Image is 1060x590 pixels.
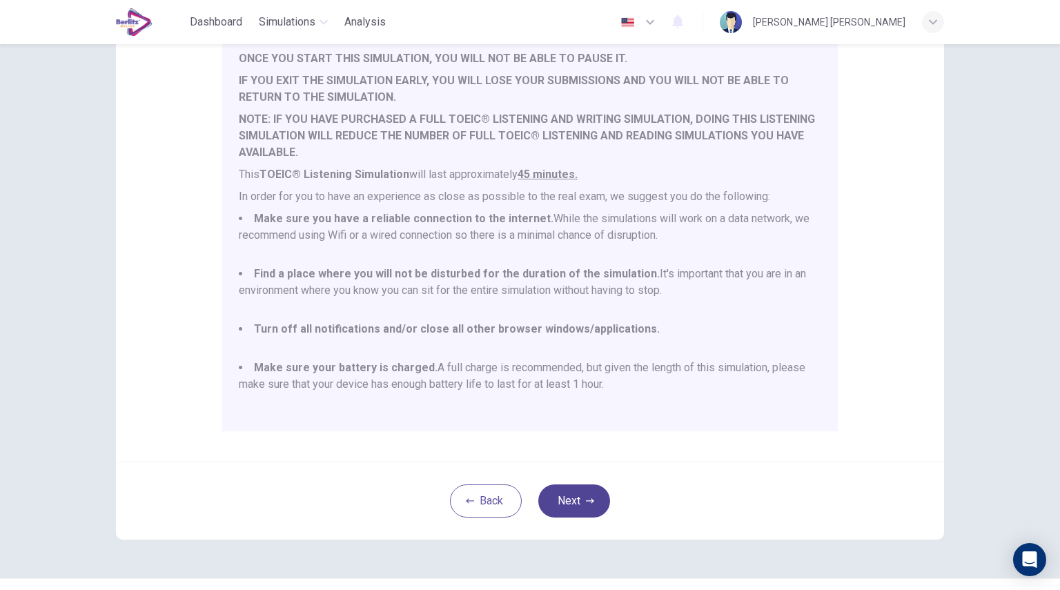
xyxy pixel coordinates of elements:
[720,11,742,33] img: Profile picture
[190,14,242,30] span: Dashboard
[116,8,153,36] img: EduSynch logo
[239,74,789,104] b: IF YOU EXIT THE SIMULATION EARLY, YOU WILL LOSE YOUR SUBMISSIONS AND YOU WILL NOT BE ABLE TO RETU...
[344,14,386,30] span: Analysis
[339,10,391,35] button: Analysis
[254,361,438,374] b: Make sure your battery is charged.
[239,188,821,205] p: In order for you to have an experience as close as possible to the real exam, we suggest you do t...
[254,322,660,335] b: Turn off all notifications and/or close all other browser windows/applications.
[239,112,815,159] b: NOTE: IF YOU HAVE PURCHASED A FULL TOEIC® LISTENING AND WRITING SIMULATION, DOING THIS LISTENING ...
[259,14,315,30] span: Simulations
[254,212,553,225] b: Make sure you have a reliable connection to the internet.
[518,168,578,181] u: 45 minutes.
[753,14,905,30] div: [PERSON_NAME] [PERSON_NAME]
[619,17,636,28] img: en
[239,52,627,65] b: ONCE YOU START THIS SIMULATION, YOU WILL NOT BE ABLE TO PAUSE IT.
[239,210,821,260] li: While the simulations will work on a data network, we recommend using Wifi or a wired connection ...
[239,166,821,183] p: This will last approximately
[184,10,248,35] button: Dashboard
[116,8,184,36] a: EduSynch logo
[239,266,821,315] li: It's important that you are in an environment where you know you can sit for the entire simulatio...
[1013,543,1046,576] div: Open Intercom Messenger
[254,267,660,280] b: Find a place where you will not be disturbed for the duration of the simulation.
[259,168,409,181] b: TOEIC® Listening Simulation
[450,484,522,518] button: Back
[538,484,610,518] button: Next
[239,360,821,409] li: A full charge is recommended, but given the length of this simulation, please make sure that your...
[253,10,333,35] button: Simulations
